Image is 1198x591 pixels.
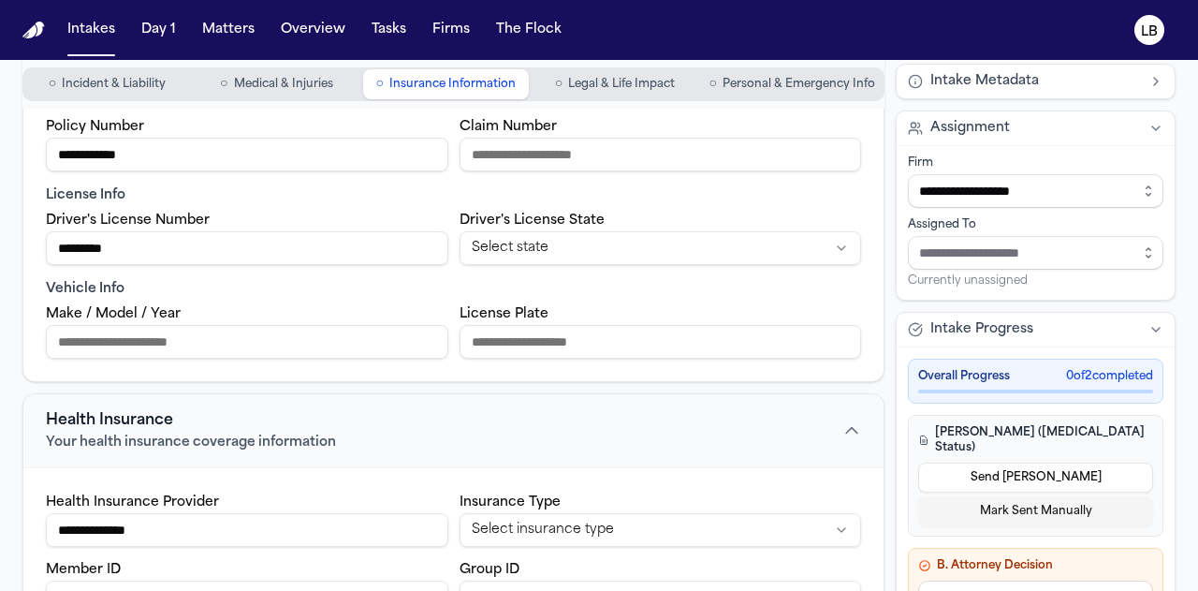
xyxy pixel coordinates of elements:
button: Firms [425,13,477,47]
label: Driver's License Number [46,214,210,228]
span: Your health insurance coverage information [46,434,336,452]
span: Intake Metadata [930,72,1039,91]
label: License Plate [460,307,548,321]
input: Assign to staff member [908,236,1163,270]
span: ○ [220,75,227,94]
label: Claim Number [460,120,557,134]
input: Health insurance provider [46,513,448,547]
button: Send [PERSON_NAME] [918,463,1153,493]
button: Go to Personal & Emergency Info [702,69,883,99]
button: Assignment [897,111,1175,145]
span: Personal & Emergency Info [723,77,875,92]
label: Policy Number [46,120,144,134]
button: Day 1 [134,13,183,47]
span: ○ [49,75,56,94]
input: PIP claim number [460,138,862,171]
img: Finch Logo [22,22,45,39]
input: Vehicle make model year [46,325,448,359]
span: Insurance Information [389,77,516,92]
button: Health InsuranceYour health insurance coverage information [23,394,884,467]
button: Mark Sent Manually [918,496,1153,526]
button: Tasks [364,13,414,47]
label: Member ID [46,563,121,577]
input: Vehicle license plate [460,325,862,359]
button: The Flock [489,13,569,47]
button: Matters [195,13,262,47]
button: State select [460,231,862,265]
span: ○ [709,75,717,94]
button: Overview [273,13,353,47]
label: Make / Model / Year [46,307,181,321]
button: Intake Metadata [897,65,1175,98]
span: Currently unassigned [908,273,1028,288]
a: Home [22,22,45,39]
button: Go to Insurance Information [363,69,529,99]
span: Legal & Life Impact [568,77,675,92]
button: Go to Medical & Injuries [194,69,359,99]
span: Medical & Injuries [234,77,333,92]
h4: B. Attorney Decision [918,558,1153,573]
span: Health Insurance [46,409,173,432]
div: Firm [908,155,1163,170]
span: ○ [375,75,383,94]
button: Intake Progress [897,313,1175,347]
span: 0 of 2 completed [1066,369,1153,384]
h4: [PERSON_NAME] ([MEDICAL_DATA] Status) [918,425,1153,455]
label: Insurance Type [460,495,561,510]
button: Go to Incident & Liability [24,69,190,99]
label: Health Insurance Provider [46,495,219,510]
button: Intakes [60,13,123,47]
div: License Info [46,186,861,205]
input: Driver's License Number [46,231,448,265]
span: Overall Progress [918,369,1010,384]
span: Assignment [930,119,1010,138]
label: Group ID [460,563,519,577]
span: ○ [555,75,562,94]
label: Driver's License State [460,214,605,228]
span: Incident & Liability [62,77,166,92]
input: Select firm [908,174,1163,208]
div: Assigned To [908,217,1163,232]
input: PIP policy number [46,138,448,171]
span: Intake Progress [930,320,1033,339]
div: Vehicle Info [46,280,861,299]
button: Go to Legal & Life Impact [533,69,698,99]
